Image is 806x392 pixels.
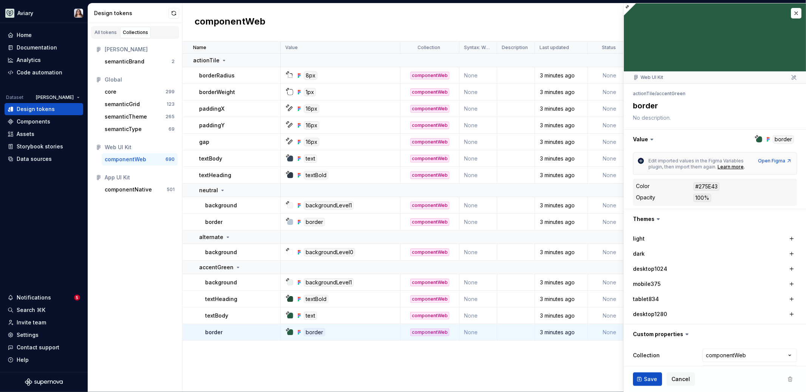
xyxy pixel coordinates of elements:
[25,378,63,386] a: Supernova Logo
[636,182,650,190] div: Color
[193,45,206,51] p: Name
[17,44,57,51] div: Documentation
[304,121,319,130] div: 16px
[94,9,169,17] div: Design tokens
[304,138,319,146] div: 16px
[17,331,39,339] div: Settings
[304,88,316,96] div: 1px
[588,197,632,214] td: None
[588,67,632,84] td: None
[5,341,83,353] button: Contact support
[459,291,497,307] td: None
[172,59,175,65] div: 2
[105,144,175,151] div: Web UI Kit
[2,5,86,21] button: AviaryBrittany Hogg
[304,201,354,210] div: backgroundLevel1
[5,66,83,79] a: Code automation
[105,88,116,96] div: core
[102,56,178,68] button: semanticBrand2
[633,250,645,258] label: dark
[102,184,178,196] button: componentNative501
[102,111,178,123] button: semanticTheme265
[410,248,449,256] div: componentWeb
[17,105,55,113] div: Design tokens
[5,316,83,329] a: Invite team
[633,310,667,318] label: desktop1280
[17,56,41,64] div: Analytics
[410,155,449,162] div: componentWeb
[102,123,178,135] a: semanticType69
[304,105,319,113] div: 16px
[410,279,449,286] div: componentWeb
[410,312,449,319] div: componentWeb
[459,274,497,291] td: None
[418,45,441,51] p: Collection
[205,329,223,336] p: border
[105,58,144,65] div: semanticBrand
[588,307,632,324] td: None
[410,138,449,146] div: componentWeb
[17,9,33,17] div: Aviary
[123,29,148,35] div: Collections
[744,164,745,170] span: .
[5,304,83,316] button: Search ⌘K
[17,31,32,39] div: Home
[588,274,632,291] td: None
[459,150,497,167] td: None
[17,69,62,76] div: Code automation
[105,76,175,83] div: Global
[5,116,83,128] a: Components
[410,88,449,96] div: componentWeb
[693,194,711,202] div: 100%
[636,194,655,201] div: Opacity
[535,171,587,179] div: 3 minutes ago
[459,117,497,134] td: None
[633,372,662,386] button: Save
[199,233,223,241] p: alternate
[17,306,45,314] div: Search ⌘K
[410,295,449,303] div: componentWeb
[535,138,587,146] div: 3 minutes ago
[17,344,59,351] div: Contact support
[17,143,63,150] div: Storybook stories
[464,45,491,51] p: Syntax: Web
[17,294,51,301] div: Notifications
[205,312,228,319] p: textBody
[459,307,497,324] td: None
[199,105,224,113] p: paddingX
[205,202,237,209] p: background
[205,218,223,226] p: border
[667,372,695,386] button: Cancel
[631,99,795,113] textarea: border
[205,248,237,256] p: background
[535,155,587,162] div: 3 minutes ago
[410,122,449,129] div: componentWeb
[588,167,632,184] td: None
[671,375,690,383] span: Cancel
[633,74,663,80] div: Web UI Kit
[205,279,237,286] p: background
[105,125,142,133] div: semanticType
[74,9,83,18] img: Brittany Hogg
[105,156,146,163] div: componentWeb
[459,324,497,341] td: None
[5,128,83,140] a: Assets
[535,202,587,209] div: 3 minutes ago
[32,92,83,103] button: [PERSON_NAME]
[588,117,632,134] td: None
[199,264,234,271] p: accentGreen
[166,156,175,162] div: 690
[410,72,449,79] div: componentWeb
[17,319,46,326] div: Invite team
[718,164,744,170] div: Learn more
[5,42,83,54] a: Documentation
[304,154,317,163] div: text
[304,328,325,336] div: border
[644,375,657,383] span: Save
[5,153,83,165] a: Data sources
[199,122,225,129] p: paddingY
[105,46,175,53] div: [PERSON_NAME]
[102,98,178,110] button: semanticGrid123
